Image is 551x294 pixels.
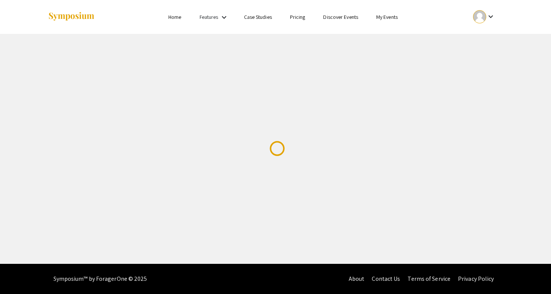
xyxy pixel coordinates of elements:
a: Case Studies [244,14,272,20]
a: Discover Events [323,14,358,20]
button: Expand account dropdown [465,8,503,25]
mat-icon: Expand Features list [220,13,229,22]
a: Contact Us [372,275,400,283]
img: Symposium by ForagerOne [48,12,95,22]
a: About [349,275,365,283]
div: Symposium™ by ForagerOne © 2025 [53,264,147,294]
a: My Events [376,14,398,20]
a: Terms of Service [408,275,450,283]
a: Features [200,14,218,20]
a: Home [168,14,181,20]
a: Pricing [290,14,305,20]
iframe: Chat [519,260,545,288]
mat-icon: Expand account dropdown [486,12,495,21]
a: Privacy Policy [458,275,494,283]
